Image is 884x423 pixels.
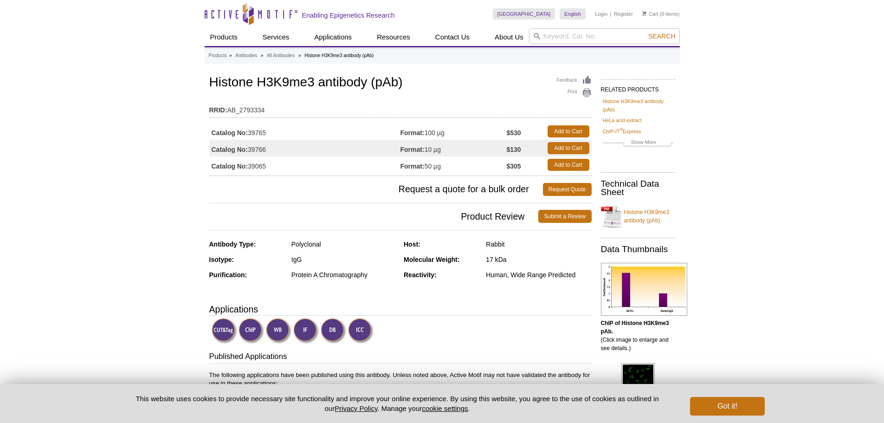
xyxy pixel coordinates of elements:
[548,125,589,137] a: Add to Cart
[601,320,669,335] b: ChIP of Histone H3K9me3 pAb.
[642,11,658,17] a: Cart
[266,318,291,344] img: Western Blot Validated
[506,145,521,154] strong: $130
[335,404,377,412] a: Privacy Policy
[400,129,425,137] strong: Format:
[486,255,591,264] div: 17 kDa
[404,256,459,263] strong: Molecular Weight:
[209,123,400,140] td: 39765
[209,302,592,316] h3: Applications
[601,202,675,230] a: Histone H3K9me3 antibody (pAb)
[209,100,592,115] td: AB_2793334
[610,8,612,20] li: |
[642,11,646,16] img: Your Cart
[209,52,227,60] a: Products
[209,106,227,114] strong: RRID:
[209,351,592,364] h3: Published Applications
[209,271,247,279] strong: Purification:
[371,28,416,46] a: Resources
[486,240,591,248] div: Rabbit
[291,271,397,279] div: Protein A Chromatography
[309,28,357,46] a: Applications
[548,159,589,171] a: Add to Cart
[557,88,592,98] a: Print
[560,8,586,20] a: English
[595,11,607,17] a: Login
[543,183,592,196] a: Request Quote
[257,28,295,46] a: Services
[209,156,400,173] td: 39065
[209,140,400,156] td: 39766
[400,145,425,154] strong: Format:
[601,263,687,316] img: Histone H3K9me3 antibody (pAb) tested by ChIP.
[212,129,248,137] strong: Catalog No:
[291,240,397,248] div: Polyclonal
[229,53,232,58] li: »
[267,52,295,60] a: All Antibodies
[291,255,397,264] div: IgG
[212,318,237,344] img: CUT&Tag Validated
[601,180,675,196] h2: Technical Data Sheet
[212,145,248,154] strong: Catalog No:
[293,318,319,344] img: Immunofluorescence Validated
[404,271,437,279] strong: Reactivity:
[601,245,675,254] h2: Data Thumbnails
[261,53,264,58] li: »
[557,75,592,85] a: Feedback
[538,210,591,223] a: Submit a Review
[209,183,543,196] span: Request a quote for a bulk order
[212,162,248,170] strong: Catalog No:
[400,162,425,170] strong: Format:
[529,28,680,44] input: Keyword, Cat. No.
[209,210,539,223] span: Product Review
[400,140,507,156] td: 10 µg
[506,162,521,170] strong: $305
[400,156,507,173] td: 50 µg
[400,123,507,140] td: 100 µg
[239,318,264,344] img: ChIP Validated
[493,8,555,20] a: [GEOGRAPHIC_DATA]
[205,28,243,46] a: Products
[601,319,675,352] p: (Click image to enlarge and see details.)
[302,11,395,20] h2: Enabling Epigenetics Research
[614,11,633,17] a: Register
[209,75,592,91] h1: Histone H3K9me3 antibody (pAb)
[603,97,673,114] a: Histone H3K9me3 antibody (pAb)
[648,33,675,40] span: Search
[321,318,346,344] img: Dot Blot Validated
[404,241,420,248] strong: Host:
[642,8,680,20] li: (0 items)
[548,142,589,154] a: Add to Cart
[645,32,678,40] button: Search
[603,127,641,136] a: ChIP-IT®Express
[690,397,764,416] button: Got it!
[430,28,475,46] a: Contact Us
[422,404,468,412] button: cookie settings
[120,394,675,413] p: This website uses cookies to provide necessary site functionality and improve your online experie...
[209,256,234,263] strong: Isotype:
[348,318,374,344] img: Immunocytochemistry Validated
[489,28,529,46] a: About Us
[486,271,591,279] div: Human, Wide Range Predicted
[209,241,256,248] strong: Antibody Type:
[620,127,623,132] sup: ®
[603,138,673,149] a: Show More
[298,53,301,58] li: »
[603,116,642,124] a: HeLa acid extract
[235,52,257,60] a: Antibodies
[304,53,374,58] li: Histone H3K9me3 antibody (pAb)
[601,79,675,96] h2: RELATED PRODUCTS
[506,129,521,137] strong: $530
